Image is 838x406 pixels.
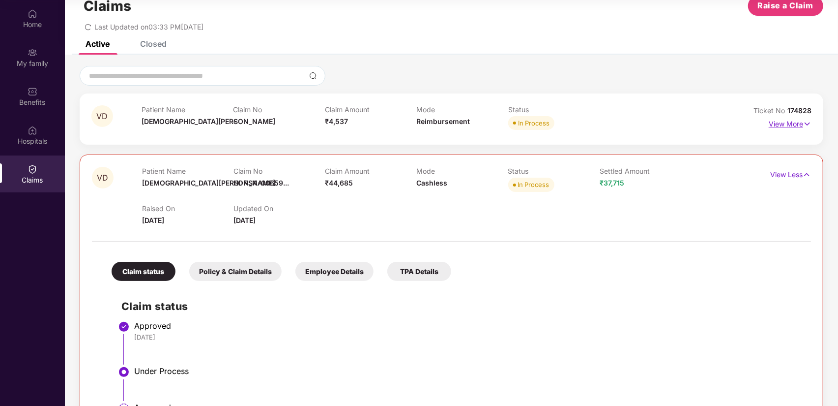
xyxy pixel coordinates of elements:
[233,179,289,187] span: HI-RSA-00659...
[140,39,167,49] div: Closed
[134,366,801,376] div: Under Process
[416,167,508,175] p: Mode
[142,179,276,187] span: [DEMOGRAPHIC_DATA][PERSON_NAME]
[325,117,348,125] span: ₹4,537
[295,262,374,281] div: Employee Details
[118,321,130,333] img: svg+xml;base64,PHN2ZyBpZD0iU3RlcC1Eb25lLTMyeDMyIiB4bWxucz0iaHR0cDovL3d3dy53My5vcmcvMjAwMC9zdmciIH...
[112,262,175,281] div: Claim status
[97,174,109,182] span: VD
[189,262,282,281] div: Policy & Claim Details
[134,333,801,342] div: [DATE]
[28,48,37,58] img: svg+xml;base64,PHN2ZyB3aWR0aD0iMjAiIGhlaWdodD0iMjAiIHZpZXdCb3g9IjAgMCAyMCAyMCIgZmlsbD0ibm9uZSIgeG...
[508,105,600,114] p: Status
[97,112,108,121] span: VD
[121,298,801,314] h2: Claim status
[28,87,37,96] img: svg+xml;base64,PHN2ZyBpZD0iQmVuZWZpdHMiIHhtbG5zPSJodHRwOi8vd3d3LnczLm9yZy8yMDAwL3N2ZyIgd2lkdGg9Ij...
[28,9,37,19] img: svg+xml;base64,PHN2ZyBpZD0iSG9tZSIgeG1sbnM9Imh0dHA6Ly93d3cudzMub3JnLzIwMDAvc3ZnIiB3aWR0aD0iMjAiIG...
[233,117,236,125] span: -
[416,117,470,125] span: Reimbursement
[233,204,325,213] p: Updated On
[508,167,600,175] p: Status
[325,167,416,175] p: Claim Amount
[803,169,811,180] img: svg+xml;base64,PHN2ZyB4bWxucz0iaHR0cDovL3d3dy53My5vcmcvMjAwMC9zdmciIHdpZHRoPSIxNyIgaGVpZ2h0PSIxNy...
[769,116,811,129] p: View More
[142,216,164,224] span: [DATE]
[803,119,811,129] img: svg+xml;base64,PHN2ZyB4bWxucz0iaHR0cDovL3d3dy53My5vcmcvMjAwMC9zdmciIHdpZHRoPSIxNyIgaGVpZ2h0PSIxNy...
[416,105,508,114] p: Mode
[94,23,203,31] span: Last Updated on 03:33 PM[DATE]
[142,105,233,114] p: Patient Name
[325,105,417,114] p: Claim Amount
[28,125,37,135] img: svg+xml;base64,PHN2ZyBpZD0iSG9zcGl0YWxzIiB4bWxucz0iaHR0cDovL3d3dy53My5vcmcvMjAwMC9zdmciIHdpZHRoPS...
[142,204,233,213] p: Raised On
[416,179,447,187] span: Cashless
[753,106,787,115] span: Ticket No
[600,167,691,175] p: Settled Amount
[518,118,549,128] div: In Process
[233,105,325,114] p: Claim No
[142,117,275,125] span: [DEMOGRAPHIC_DATA][PERSON_NAME]
[142,167,233,175] p: Patient Name
[770,167,811,180] p: View Less
[85,23,91,31] span: redo
[387,262,451,281] div: TPA Details
[518,180,549,189] div: In Process
[134,321,801,331] div: Approved
[600,179,624,187] span: ₹37,715
[325,179,353,187] span: ₹44,685
[309,72,317,80] img: svg+xml;base64,PHN2ZyBpZD0iU2VhcmNoLTMyeDMyIiB4bWxucz0iaHR0cDovL3d3dy53My5vcmcvMjAwMC9zdmciIHdpZH...
[233,216,256,224] span: [DATE]
[233,167,325,175] p: Claim No
[28,164,37,174] img: svg+xml;base64,PHN2ZyBpZD0iQ2xhaW0iIHhtbG5zPSJodHRwOi8vd3d3LnczLm9yZy8yMDAwL3N2ZyIgd2lkdGg9IjIwIi...
[787,106,811,115] span: 174828
[86,39,110,49] div: Active
[118,366,130,378] img: svg+xml;base64,PHN2ZyBpZD0iU3RlcC1BY3RpdmUtMzJ4MzIiIHhtbG5zPSJodHRwOi8vd3d3LnczLm9yZy8yMDAwL3N2Zy...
